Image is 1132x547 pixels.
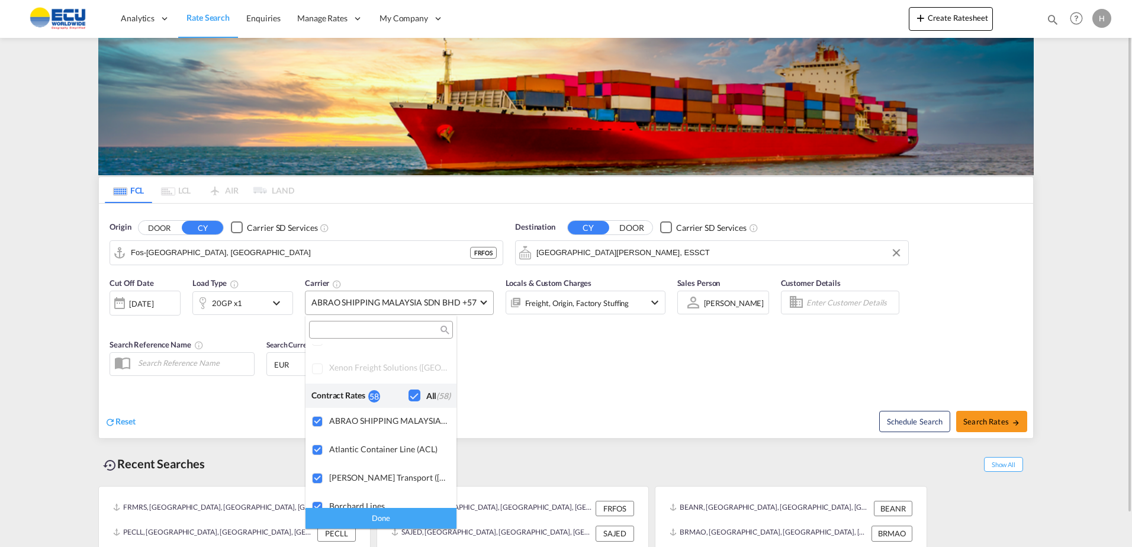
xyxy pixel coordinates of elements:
div: Contract Rates [311,390,368,402]
div: ABRAO SHIPPING MALAYSIA SDN BHD [329,416,447,426]
div: Atlantic Container Line (ACL) [329,444,447,454]
span: (58) [436,391,451,401]
div: Borchard Lines [329,501,447,511]
div: Xenon Freight Solutions ([GEOGRAPHIC_DATA]) | API [329,362,447,374]
div: All [426,390,451,402]
md-icon: icon-magnify [439,326,448,334]
md-checkbox: Checkbox No Ink [409,390,451,402]
div: Done [305,508,456,529]
div: [PERSON_NAME] Transport ([GEOGRAPHIC_DATA]) | Direct [329,472,447,482]
div: 58 [368,390,380,403]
